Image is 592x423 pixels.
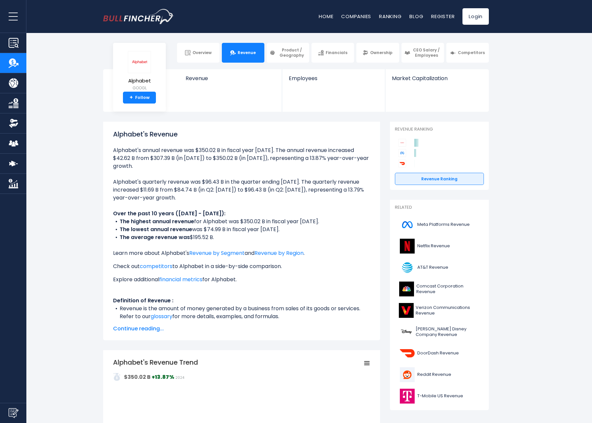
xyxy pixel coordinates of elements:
[113,276,370,284] p: Explore additional for Alphabet.
[399,367,415,382] img: RDDT logo
[409,13,423,20] a: Blog
[140,262,172,270] a: competitors
[254,249,304,257] a: Revenue by Region
[128,51,151,92] a: Alphabet GOOGL
[113,373,121,381] img: addasd
[189,249,245,257] a: Revenue by Segment
[395,205,484,210] p: Related
[128,78,151,84] span: Alphabet
[398,160,406,167] img: DoorDash competitors logo
[277,47,306,58] span: Product / Geography
[341,13,371,20] a: Companies
[395,344,484,362] a: DoorDash Revenue
[128,85,151,91] small: GOOGL
[175,375,184,380] span: 2024
[392,75,482,81] span: Market Capitalization
[113,146,370,170] li: Alphabet's annual revenue was $350.02 B in fiscal year [DATE]. The annual revenue increased $42.6...
[267,43,309,63] a: Product / Geography
[379,13,401,20] a: Ranking
[282,69,385,93] a: Employees
[395,387,484,405] a: T-Mobile US Revenue
[370,50,393,55] span: Ownership
[399,260,415,275] img: T logo
[113,226,370,233] li: was $74.99 B in fiscal year [DATE].
[395,237,484,255] a: Netflix Revenue
[395,216,484,234] a: Meta Platforms Revenue
[326,50,347,55] span: Financials
[395,280,484,298] a: Comcast Corporation Revenue
[9,118,18,128] img: Ownership
[399,217,415,232] img: META logo
[113,210,225,217] b: Over the past 10 years ([DATE] - [DATE]):
[398,139,406,147] img: Alphabet competitors logo
[113,297,173,304] b: Definition of Revenue :
[385,69,488,93] a: Market Capitalization
[399,324,414,339] img: DIS logo
[395,323,484,341] a: [PERSON_NAME] Disney Company Revenue
[412,47,441,58] span: CEO Salary / Employees
[238,50,256,55] span: Revenue
[395,301,484,319] a: Verizon Communications Revenue
[192,50,212,55] span: Overview
[395,173,484,185] a: Revenue Ranking
[401,43,444,63] a: CEO Salary / Employees
[113,358,198,367] tspan: Alphabet's Revenue Trend
[399,239,415,254] img: NFLX logo
[120,218,194,225] b: The highest annual revenue
[395,366,484,384] a: Reddit Revenue
[179,69,282,93] a: Revenue
[399,282,414,296] img: CMCSA logo
[120,233,190,241] b: The average revenue was
[462,8,489,25] a: Login
[319,13,333,20] a: Home
[151,313,172,320] a: glossary
[311,43,354,63] a: Financials
[113,249,370,257] p: Learn more about Alphabet's and .
[446,43,489,63] a: Competitors
[124,373,151,381] strong: $350.02 B
[113,129,370,139] h1: Alphabet's Revenue
[395,258,484,277] a: AT&T Revenue
[113,233,370,241] li: $195.52 B.
[130,95,133,101] strong: +
[398,149,406,157] img: Meta Platforms competitors logo
[458,50,485,55] span: Competitors
[222,43,264,63] a: Revenue
[113,218,370,226] li: for Alphabet was $350.02 B in fiscal year [DATE].
[113,262,370,270] p: Check out to Alphabet in a side-by-side comparison.
[186,75,276,81] span: Revenue
[113,305,370,320] li: Revenue is the amount of money generated by a business from sales of its goods or services. Refer...
[159,276,202,283] a: financial metrics
[120,226,192,233] b: The lowest annual revenue
[177,43,220,63] a: Overview
[113,325,370,333] span: Continue reading...
[399,389,415,404] img: TMUS logo
[152,373,174,381] strong: +13.87%
[103,9,174,24] img: bullfincher logo
[123,92,156,104] a: +Follow
[399,303,414,318] img: VZ logo
[399,346,415,361] img: DASH logo
[356,43,399,63] a: Ownership
[103,9,174,24] a: Go to homepage
[395,127,484,132] p: Revenue Ranking
[289,75,378,81] span: Employees
[113,178,370,202] li: Alphabet's quarterly revenue was $96.43 B in the quarter ending [DATE]. The quarterly revenue inc...
[431,13,455,20] a: Register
